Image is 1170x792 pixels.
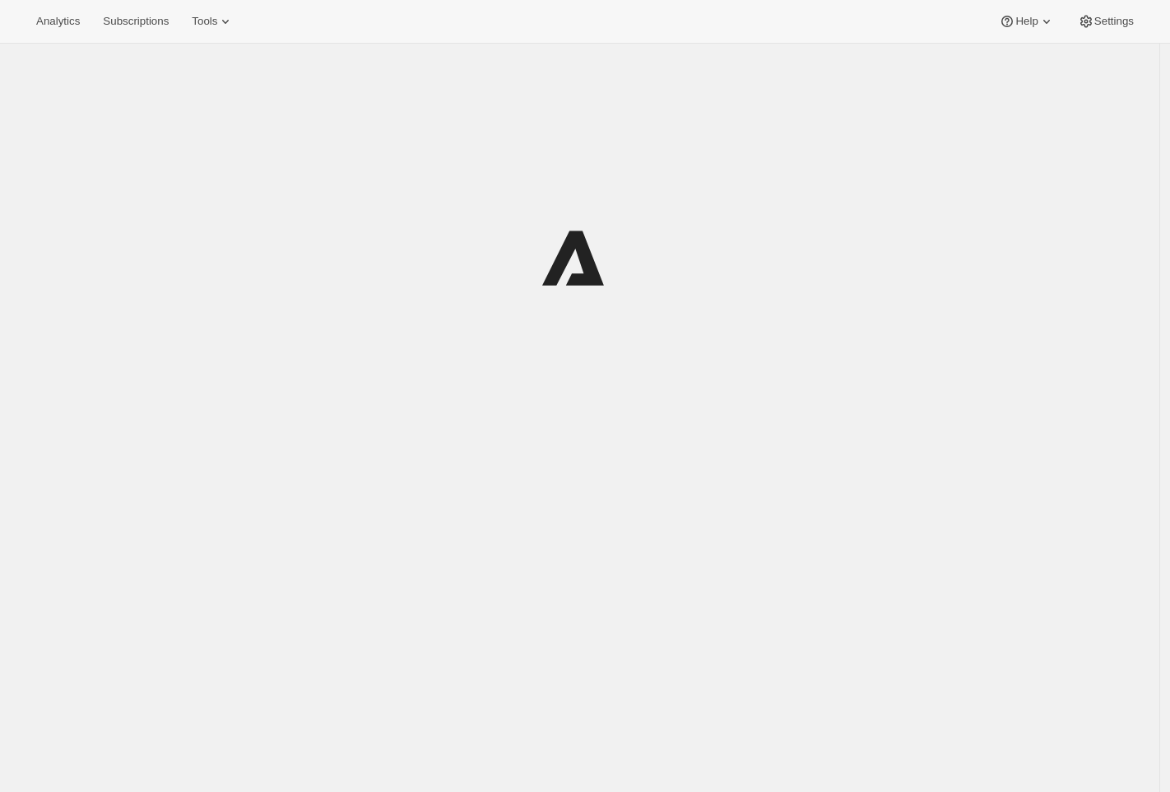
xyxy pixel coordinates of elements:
[93,10,179,33] button: Subscriptions
[103,15,169,28] span: Subscriptions
[26,10,90,33] button: Analytics
[192,15,217,28] span: Tools
[1094,15,1134,28] span: Settings
[36,15,80,28] span: Analytics
[182,10,244,33] button: Tools
[1015,15,1038,28] span: Help
[989,10,1064,33] button: Help
[1068,10,1144,33] button: Settings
